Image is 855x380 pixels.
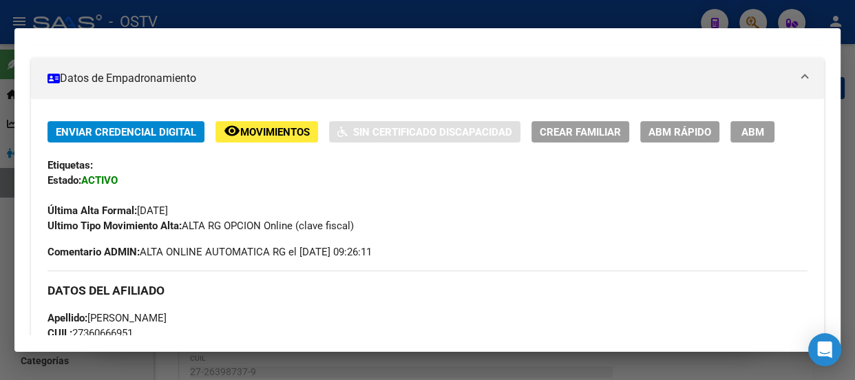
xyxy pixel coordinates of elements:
[47,244,372,260] span: ALTA ONLINE AUTOMATICA RG el [DATE] 09:26:11
[56,126,196,138] span: Enviar Credencial Digital
[730,121,774,142] button: ABM
[215,121,318,142] button: Movimientos
[47,220,354,232] span: ALTA RG OPCION Online (clave fiscal)
[47,327,72,339] strong: CUIL:
[47,159,93,171] strong: Etiquetas:
[47,204,168,217] span: [DATE]
[648,126,711,138] span: ABM Rápido
[47,327,133,339] span: 27360666951
[531,121,629,142] button: Crear Familiar
[47,220,182,232] strong: Ultimo Tipo Movimiento Alta:
[47,70,791,87] mat-panel-title: Datos de Empadronamiento
[640,121,719,142] button: ABM Rápido
[329,121,520,142] button: Sin Certificado Discapacidad
[540,126,621,138] span: Crear Familiar
[240,126,310,138] span: Movimientos
[353,126,512,138] span: Sin Certificado Discapacidad
[31,58,824,99] mat-expansion-panel-header: Datos de Empadronamiento
[47,121,204,142] button: Enviar Credencial Digital
[741,126,764,138] span: ABM
[47,312,167,324] span: [PERSON_NAME]
[808,333,841,366] div: Open Intercom Messenger
[47,312,87,324] strong: Apellido:
[47,174,81,187] strong: Estado:
[81,174,118,187] strong: ACTIVO
[224,123,240,139] mat-icon: remove_red_eye
[47,246,140,258] strong: Comentario ADMIN:
[47,204,137,217] strong: Última Alta Formal:
[47,283,807,298] h3: DATOS DEL AFILIADO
